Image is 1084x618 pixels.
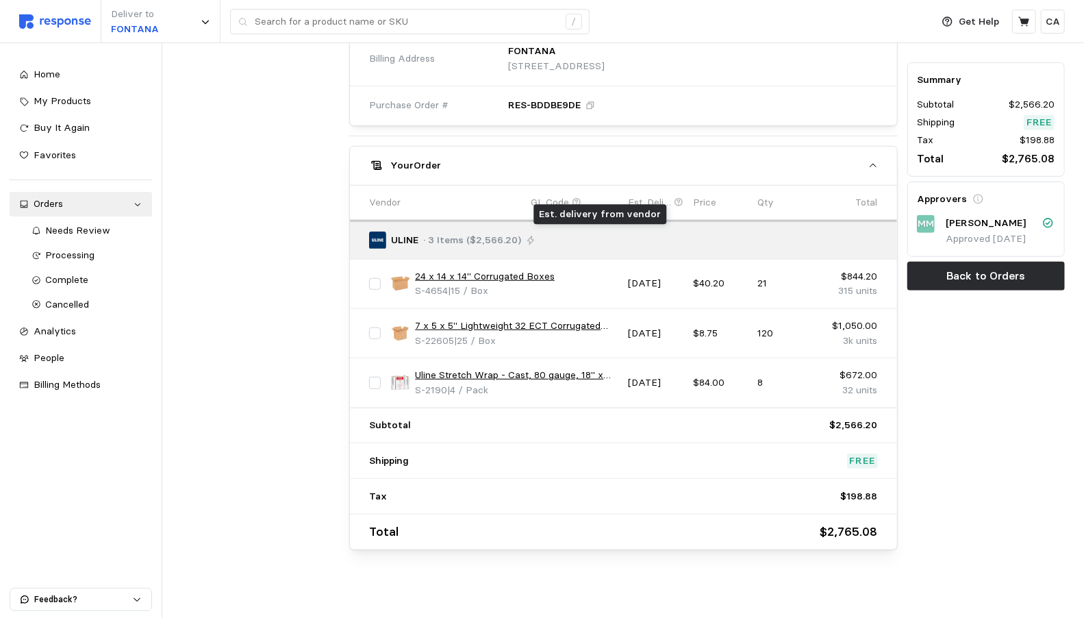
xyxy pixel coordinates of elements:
[757,375,813,391] p: 8
[531,195,569,210] p: GL Code
[369,418,411,433] p: Subtotal
[415,319,618,334] a: 7 x 5 x 5" Lightweight 32 ECT Corrugated Boxes
[46,249,95,261] span: Processing
[46,298,90,310] span: Cancelled
[369,522,399,542] p: Total
[34,351,64,364] span: People
[10,589,151,610] button: Feedback?
[946,232,1055,247] p: Approved [DATE]
[1026,115,1053,130] p: Free
[34,197,128,212] div: Orders
[822,334,878,349] p: 3k units
[423,233,521,248] p: · 3 Items ($2,566.20)
[415,284,448,297] span: S-4654
[10,192,152,217] a: Orders
[19,14,91,29] img: svg%3e
[34,121,90,134] span: Buy It Again
[693,276,748,291] p: $40.20
[628,326,683,341] p: [DATE]
[822,319,878,334] p: $1,050.00
[757,276,813,291] p: 21
[757,326,813,341] p: 120
[508,59,605,74] p: [STREET_ADDRESS]
[46,224,111,236] span: Needs Review
[390,373,410,393] img: S-2190
[391,233,418,248] p: ULINE
[1041,10,1065,34] button: CA
[934,9,1008,35] button: Get Help
[390,323,410,343] img: S-22605
[22,219,153,243] a: Needs Review
[350,185,897,549] div: YourOrder
[34,68,60,80] span: Home
[628,375,683,391] p: [DATE]
[918,115,955,130] p: Shipping
[693,375,748,391] p: $84.00
[907,262,1065,291] button: Back to Orders
[10,346,152,371] a: People
[628,195,671,210] p: Est. Delivery
[1046,14,1060,29] p: CA
[34,149,76,161] span: Favorites
[918,150,944,167] p: Total
[946,216,1026,231] p: [PERSON_NAME]
[918,192,968,206] h5: Approvers
[1009,97,1055,112] p: $2,566.20
[10,116,152,140] a: Buy It Again
[918,73,1055,87] h5: Summary
[693,326,748,341] p: $8.75
[350,147,897,185] button: YourOrder
[46,273,89,286] span: Complete
[22,268,153,293] a: Complete
[111,7,159,22] p: Deliver to
[822,383,878,398] p: 32 units
[34,378,101,391] span: Billing Methods
[566,14,582,30] div: /
[390,158,441,173] h5: Your Order
[22,243,153,268] a: Processing
[10,373,152,397] a: Billing Methods
[918,217,934,232] p: MM
[822,368,878,383] p: $672.00
[918,97,955,112] p: Subtotal
[390,274,410,294] img: S-4654
[415,334,454,347] span: S-22605
[369,454,409,469] p: Shipping
[628,276,683,291] p: [DATE]
[111,22,159,37] p: FONTANA
[369,51,435,66] span: Billing Address
[369,489,387,504] p: Tax
[856,195,878,210] p: Total
[369,195,401,210] p: Vendor
[946,267,1025,284] p: Back to Orders
[415,368,618,383] a: Uline Stretch Wrap - Cast, 80 gauge, 18" x 1,500'
[508,44,556,59] p: FONTANA
[454,334,496,347] span: | 25 / Box
[22,293,153,317] a: Cancelled
[10,62,152,87] a: Home
[918,133,934,148] p: Tax
[822,269,878,284] p: $844.20
[757,195,774,210] p: Qty
[415,269,555,284] a: 24 x 14 x 14" Corrugated Boxes
[1020,133,1055,148] p: $198.88
[369,98,449,113] span: Purchase Order #
[34,325,76,337] span: Analytics
[959,14,1000,29] p: Get Help
[10,89,152,114] a: My Products
[448,284,488,297] span: | 15 / Box
[1002,150,1055,167] p: $2,765.08
[34,593,132,606] p: Feedback?
[255,10,558,34] input: Search for a product name or SKU
[34,95,91,107] span: My Products
[10,143,152,168] a: Favorites
[693,195,716,210] p: Price
[830,418,878,433] p: $2,566.20
[447,384,488,396] span: | 4 / Pack
[850,454,876,469] p: Free
[10,319,152,344] a: Analytics
[822,284,878,299] p: 315 units
[508,98,581,113] p: RES-BDDBE9DE
[841,489,878,504] p: $198.88
[415,384,447,396] span: S-2190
